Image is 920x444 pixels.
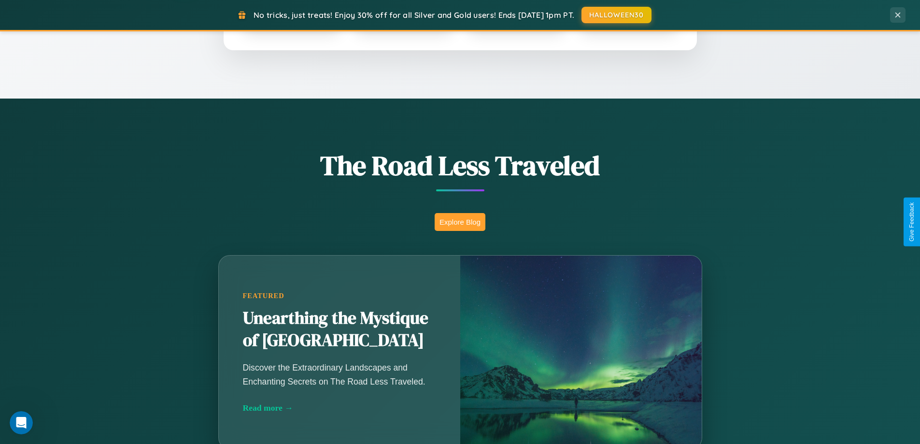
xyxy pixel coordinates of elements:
span: No tricks, just treats! Enjoy 30% off for all Silver and Gold users! Ends [DATE] 1pm PT. [254,10,574,20]
button: HALLOWEEN30 [581,7,651,23]
div: Read more → [243,403,436,413]
p: Discover the Extraordinary Landscapes and Enchanting Secrets on The Road Less Traveled. [243,361,436,388]
div: Featured [243,292,436,300]
h2: Unearthing the Mystique of [GEOGRAPHIC_DATA] [243,307,436,352]
button: Explore Blog [435,213,485,231]
div: Give Feedback [908,202,915,242]
iframe: Intercom live chat [10,411,33,434]
h1: The Road Less Traveled [170,147,750,184]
